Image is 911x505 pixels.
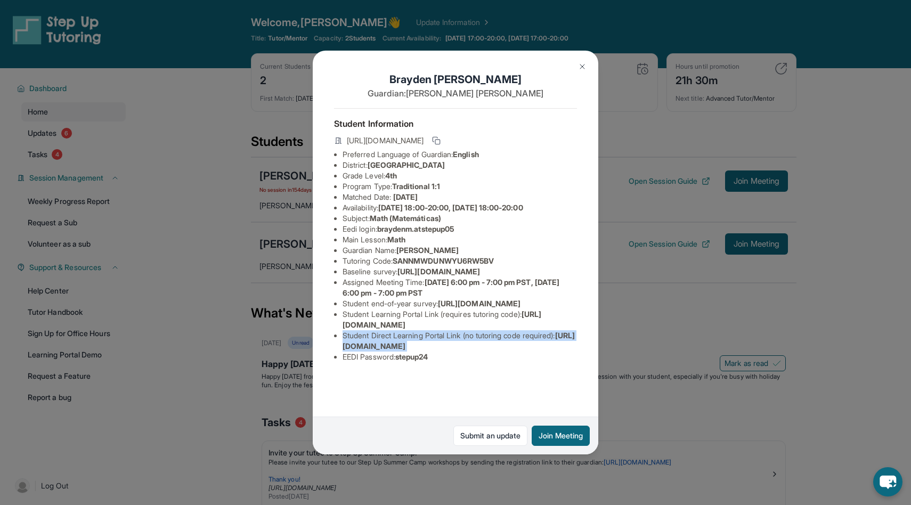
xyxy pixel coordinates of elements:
span: Math (Matemáticas) [370,214,441,223]
span: [DATE] 18:00-20:00, [DATE] 18:00-20:00 [378,203,523,212]
li: Tutoring Code : [343,256,577,266]
span: Math [387,235,405,244]
button: Join Meeting [532,426,590,446]
span: [GEOGRAPHIC_DATA] [368,160,445,169]
li: Student Learning Portal Link (requires tutoring code) : [343,309,577,330]
span: [URL][DOMAIN_NAME] [347,135,424,146]
p: Guardian: [PERSON_NAME] [PERSON_NAME] [334,87,577,100]
li: Availability: [343,202,577,213]
li: District: [343,160,577,170]
li: EEDI Password : [343,352,577,362]
li: Main Lesson : [343,234,577,245]
li: Subject : [343,213,577,224]
span: English [453,150,479,159]
img: Close Icon [578,62,587,71]
h1: Brayden [PERSON_NAME] [334,72,577,87]
span: [URL][DOMAIN_NAME] [397,267,480,276]
span: braydenm.atstepup05 [377,224,454,233]
span: [DATE] 6:00 pm - 7:00 pm PST, [DATE] 6:00 pm - 7:00 pm PST [343,278,559,297]
li: Baseline survey : [343,266,577,277]
span: stepup24 [395,352,428,361]
li: Guardian Name : [343,245,577,256]
h4: Student Information [334,117,577,130]
span: 4th [385,171,397,180]
li: Matched Date: [343,192,577,202]
li: Assigned Meeting Time : [343,277,577,298]
a: Submit an update [453,426,527,446]
li: Grade Level: [343,170,577,181]
li: Program Type: [343,181,577,192]
button: Copy link [430,134,443,147]
li: Student end-of-year survey : [343,298,577,309]
span: [DATE] [393,192,418,201]
li: Student Direct Learning Portal Link (no tutoring code required) : [343,330,577,352]
button: chat-button [873,467,902,496]
span: SANNMWDUNWYU6RW5BV [393,256,494,265]
span: [URL][DOMAIN_NAME] [438,299,520,308]
span: [PERSON_NAME] [396,246,459,255]
li: Eedi login : [343,224,577,234]
span: Traditional 1:1 [392,182,440,191]
li: Preferred Language of Guardian: [343,149,577,160]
